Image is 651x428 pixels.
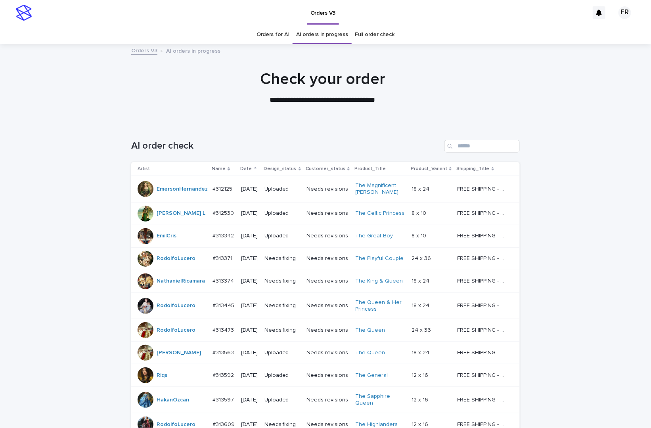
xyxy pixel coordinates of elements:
[618,6,631,19] div: FR
[157,350,201,356] a: [PERSON_NAME]
[213,254,234,262] p: #313371
[213,276,236,285] p: #313374
[241,255,258,262] p: [DATE]
[241,233,258,239] p: [DATE]
[131,292,520,319] tr: RodolfoLucero #313445#313445 [DATE]Needs fixingNeeds revisionsThe Queen & Her Princess 18 x 2418 ...
[264,210,300,217] p: Uploaded
[458,325,509,334] p: FREE SHIPPING - preview in 1-2 business days, after your approval delivery will take 5-10 b.d.
[355,164,386,173] p: Product_Title
[412,276,431,285] p: 18 x 24
[458,395,509,403] p: FREE SHIPPING - preview in 1-2 business days, after your approval delivery will take 5-10 b.d.
[157,186,208,193] a: EmersonHernandez
[157,397,189,403] a: HakanOzcan
[257,25,289,44] a: Orders for AI
[264,186,300,193] p: Uploaded
[157,421,195,428] a: RodolfoLucero
[157,278,205,285] a: NathanielRicamara
[356,278,403,285] a: The King & Queen
[157,210,205,217] a: [PERSON_NAME] L
[131,342,520,364] tr: [PERSON_NAME] #313563#313563 [DATE]UploadedNeeds revisionsThe Queen 18 x 2418 x 24 FREE SHIPPING ...
[264,164,297,173] p: Design_status
[458,301,509,309] p: FREE SHIPPING - preview in 1-2 business days, after your approval delivery will take 5-10 b.d.
[356,210,405,217] a: The Celtic Princess
[213,325,236,334] p: #313473
[306,278,349,285] p: Needs revisions
[131,202,520,225] tr: [PERSON_NAME] L #312530#312530 [DATE]UploadedNeeds revisionsThe Celtic Princess 8 x 108 x 10 FREE...
[264,372,300,379] p: Uploaded
[306,255,349,262] p: Needs revisions
[241,278,258,285] p: [DATE]
[131,319,520,342] tr: RodolfoLucero #313473#313473 [DATE]Needs fixingNeeds revisionsThe Queen 24 x 3624 x 36 FREE SHIPP...
[412,231,428,239] p: 8 x 10
[241,164,252,173] p: Date
[458,371,509,379] p: FREE SHIPPING - preview in 1-2 business days, after your approval delivery will take 5-10 b.d.
[213,184,234,193] p: #312125
[157,233,176,239] a: EmilCris
[241,210,258,217] p: [DATE]
[264,421,300,428] p: Needs fixing
[306,421,349,428] p: Needs revisions
[157,255,195,262] a: RodolfoLucero
[412,208,428,217] p: 8 x 10
[131,387,520,413] tr: HakanOzcan #313597#313597 [DATE]UploadedNeeds revisionsThe Sapphire Queen 12 x 1612 x 16 FREE SHI...
[412,301,431,309] p: 18 x 24
[306,164,345,173] p: Customer_status
[213,208,236,217] p: #312530
[356,372,388,379] a: The General
[131,176,520,203] tr: EmersonHernandez #312125#312125 [DATE]UploadedNeeds revisionsThe Magnificent [PERSON_NAME] 18 x 2...
[412,254,433,262] p: 24 x 36
[412,348,431,356] p: 18 x 24
[213,371,236,379] p: #313592
[412,325,433,334] p: 24 x 36
[306,350,349,356] p: Needs revisions
[412,184,431,193] p: 18 x 24
[241,327,258,334] p: [DATE]
[412,371,430,379] p: 12 x 16
[356,350,385,356] a: The Queen
[264,255,300,262] p: Needs fixing
[131,225,520,247] tr: EmilCris #313342#313342 [DATE]UploadedNeeds revisionsThe Great Boy 8 x 108 x 10 FREE SHIPPING - p...
[241,397,258,403] p: [DATE]
[412,395,430,403] p: 12 x 16
[458,348,509,356] p: FREE SHIPPING - preview in 1-2 business days, after your approval delivery will take 5-10 b.d.
[241,350,258,356] p: [DATE]
[306,327,349,334] p: Needs revisions
[306,397,349,403] p: Needs revisions
[213,231,236,239] p: #313342
[131,270,520,292] tr: NathanielRicamara #313374#313374 [DATE]Needs fixingNeeds revisionsThe King & Queen 18 x 2418 x 24...
[241,372,258,379] p: [DATE]
[131,140,441,152] h1: AI order check
[444,140,520,153] input: Search
[213,395,236,403] p: #313597
[356,327,385,334] a: The Queen
[264,350,300,356] p: Uploaded
[356,255,404,262] a: The Playful Couple
[356,182,405,196] a: The Magnificent [PERSON_NAME]
[131,247,520,270] tr: RodolfoLucero #313371#313371 [DATE]Needs fixingNeeds revisionsThe Playful Couple 24 x 3624 x 36 F...
[458,420,509,428] p: FREE SHIPPING - preview in 1-2 business days, after your approval delivery will take 5-10 b.d.
[264,302,300,309] p: Needs fixing
[412,420,430,428] p: 12 x 16
[356,393,405,407] a: The Sapphire Queen
[166,46,220,55] p: AI orders in progress
[212,164,226,173] p: Name
[213,301,236,309] p: #313445
[138,164,150,173] p: Artist
[213,420,236,428] p: #313609
[306,210,349,217] p: Needs revisions
[131,46,157,55] a: Orders V3
[128,70,517,89] h1: Check your order
[241,421,258,428] p: [DATE]
[16,5,32,21] img: stacker-logo-s-only.png
[458,184,509,193] p: FREE SHIPPING - preview in 1-2 business days, after your approval delivery will take 5-10 b.d.
[306,186,349,193] p: Needs revisions
[306,233,349,239] p: Needs revisions
[458,276,509,285] p: FREE SHIPPING - preview in 1-2 business days, after your approval delivery will take 5-10 b.d.
[458,208,509,217] p: FREE SHIPPING - preview in 1-2 business days, after your approval delivery will take 5-10 b.d.
[264,327,300,334] p: Needs fixing
[264,278,300,285] p: Needs fixing
[411,164,447,173] p: Product_Variant
[457,164,490,173] p: Shipping_Title
[306,302,349,309] p: Needs revisions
